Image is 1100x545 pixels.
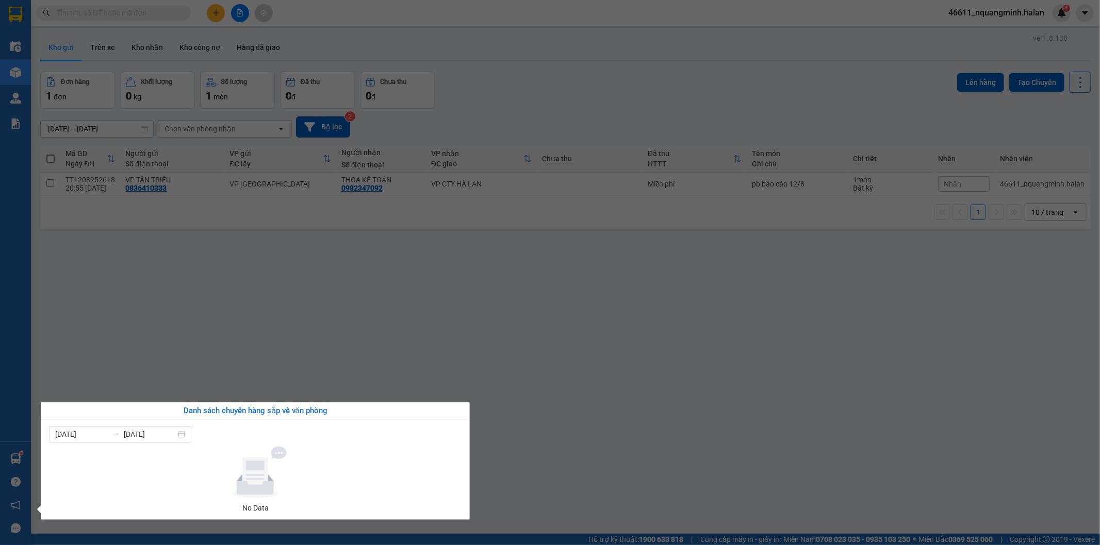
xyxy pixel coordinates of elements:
[111,430,120,438] span: to
[55,429,107,440] input: Từ ngày
[53,502,457,514] div: No Data
[111,430,120,438] span: swap-right
[49,405,462,417] div: Danh sách chuyến hàng sắp về văn phòng
[124,429,176,440] input: Đến ngày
